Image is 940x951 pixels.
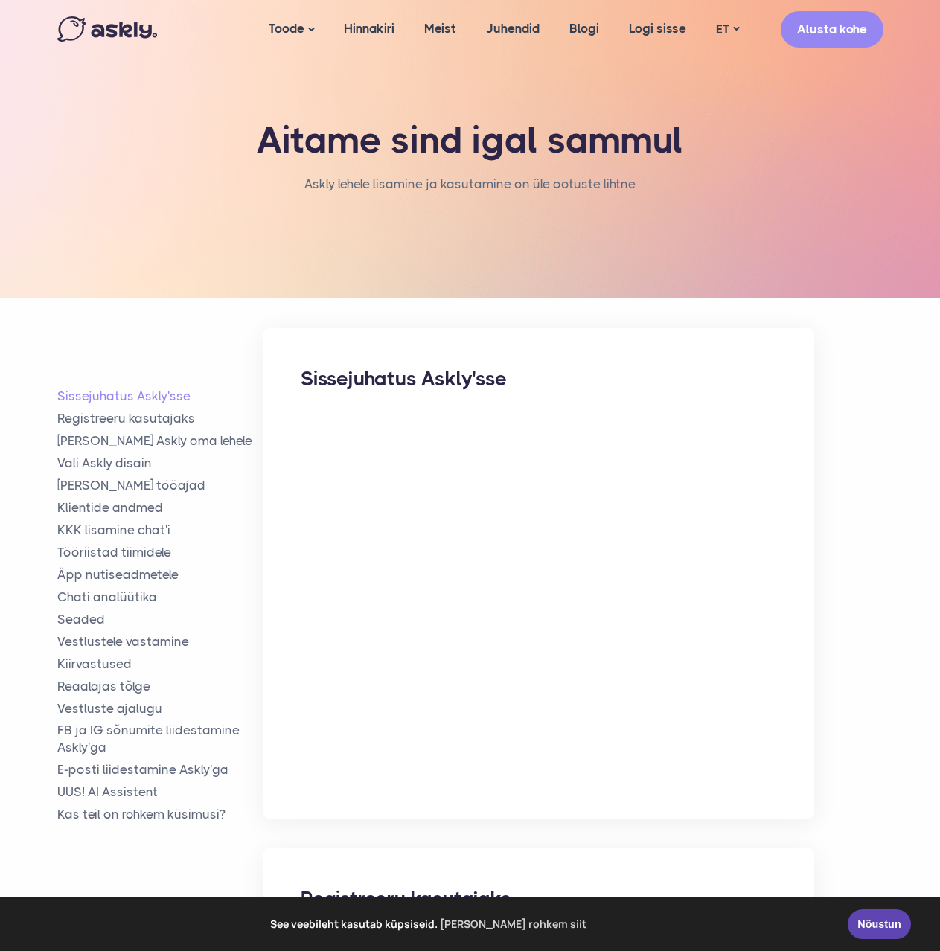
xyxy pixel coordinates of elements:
[57,700,264,717] a: Vestluste ajalugu
[57,477,264,494] a: [PERSON_NAME] tööajad
[57,566,264,583] a: Äpp nutiseadmetele
[57,388,264,405] a: Sissejuhatus Askly'sse
[234,119,706,162] h1: Aitame sind igal sammul
[438,913,589,935] a: learn more about cookies
[57,633,264,650] a: Vestlustele vastamine
[57,761,264,778] a: E-posti liidestamine Askly'ga
[57,432,264,449] a: [PERSON_NAME] Askly oma lehele
[57,499,264,516] a: Klientide andmed
[57,784,264,801] a: UUS! AI Assistent
[304,173,636,195] li: Askly lehele lisamine ja kasutamine on üle ootuste lihtne
[57,410,264,427] a: Registreeru kasutajaks
[57,656,264,673] a: Kiirvastused
[57,722,264,756] a: FB ja IG sõnumite liidestamine Askly'ga
[304,173,636,210] nav: breadcrumb
[57,611,264,628] a: Seaded
[57,16,157,42] img: Askly
[57,522,264,539] a: KKK lisamine chat'i
[301,886,777,912] h2: Registreeru kasutajaks
[57,589,264,606] a: Chati analüütika
[22,913,837,935] span: See veebileht kasutab küpsiseid.
[301,365,777,392] h2: Sissejuhatus Askly'sse
[57,678,264,695] a: Reaalajas tõlge
[701,19,754,40] a: ET
[848,909,911,939] a: Nõustun
[57,806,264,823] a: Kas teil on rohkem küsimusi?
[57,544,264,561] a: Tööriistad tiimidele
[57,455,264,472] a: Vali Askly disain
[781,11,883,48] a: Alusta kohe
